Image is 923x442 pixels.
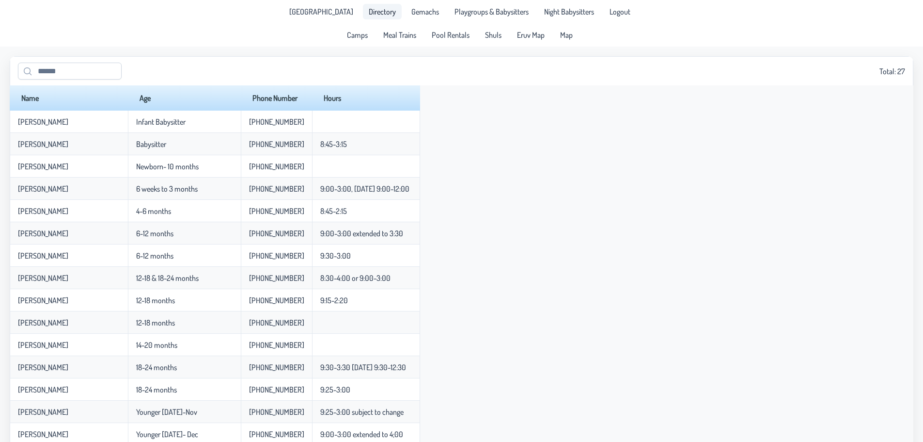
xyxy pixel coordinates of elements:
p-celleditor: [PERSON_NAME] [18,162,68,171]
p-celleditor: [PERSON_NAME] [18,251,68,261]
p-celleditor: 12-18 months [136,318,175,327]
p-celleditor: [PERSON_NAME] [18,273,68,283]
p-celleditor: Newborn- 10 months [136,162,199,171]
p-celleditor: [PHONE_NUMBER] [249,139,304,149]
p-celleditor: [PHONE_NUMBER] [249,362,304,372]
p-celleditor: Infant Babysitter [136,117,186,127]
p-celleditor: 8:45-3:15 [320,139,347,149]
a: Playgroups & Babysitters [449,4,534,19]
p-celleditor: 9:30-3:30 [DATE] 9:30-12:30 [320,362,406,372]
a: Camps [341,27,374,43]
p-celleditor: [PHONE_NUMBER] [249,117,304,127]
p-celleditor: [PERSON_NAME] [18,206,68,216]
span: Map [560,31,573,39]
span: Directory [369,8,396,16]
p-celleditor: [PHONE_NUMBER] [249,162,304,171]
th: Hours [312,85,420,111]
p-celleditor: [PERSON_NAME] [18,362,68,372]
a: Directory [363,4,402,19]
a: Gemachs [406,4,445,19]
p-celleditor: [PHONE_NUMBER] [249,429,304,439]
a: Map [554,27,579,43]
p-celleditor: 9:25-3:00 [320,385,350,394]
a: [GEOGRAPHIC_DATA] [283,4,359,19]
span: Pool Rentals [432,31,469,39]
p-celleditor: [PERSON_NAME] [18,139,68,149]
p-celleditor: [PERSON_NAME] [18,117,68,127]
p-celleditor: 9:00-3:00, [DATE] 9:00-12:00 [320,184,409,194]
th: Name [10,85,128,111]
span: [GEOGRAPHIC_DATA] [289,8,353,16]
p-celleditor: [PERSON_NAME] [18,295,68,305]
li: Pine Lake Park [283,4,359,19]
span: Eruv Map [517,31,545,39]
a: Pool Rentals [426,27,475,43]
p-celleditor: [PHONE_NUMBER] [249,206,304,216]
p-celleditor: 9:00-3:00 extended to 4;00 [320,429,403,439]
p-celleditor: 8:45-2:15 [320,206,347,216]
span: Meal Trains [383,31,416,39]
p-celleditor: 14-20 months [136,340,177,350]
p-celleditor: 9:00-3:00 extended to 3:30 [320,229,403,238]
p-celleditor: [PERSON_NAME] [18,385,68,394]
p-celleditor: 8:30-4:00 or 9:00-3:00 [320,273,391,283]
p-celleditor: 9:25-3:00 subject to change [320,407,404,417]
span: Shuls [485,31,501,39]
p-celleditor: 6 weeks to 3 months [136,184,198,194]
p-celleditor: [PHONE_NUMBER] [249,229,304,238]
span: Camps [347,31,368,39]
a: Shuls [479,27,507,43]
p-celleditor: [PERSON_NAME] [18,407,68,417]
p-celleditor: [PERSON_NAME] [18,184,68,194]
p-celleditor: 18-24 months [136,385,177,394]
p-celleditor: 4-6 months [136,206,171,216]
th: Age [128,85,241,111]
p-celleditor: [PHONE_NUMBER] [249,295,304,305]
p-celleditor: Babysitter [136,139,166,149]
p-celleditor: [PERSON_NAME] [18,318,68,327]
p-celleditor: Younger [DATE]-Nov [136,407,197,417]
p-celleditor: [PHONE_NUMBER] [249,385,304,394]
span: Logout [610,8,630,16]
p-celleditor: [PHONE_NUMBER] [249,407,304,417]
p-celleditor: [PHONE_NUMBER] [249,251,304,261]
li: Logout [604,4,636,19]
span: Gemachs [411,8,439,16]
a: Eruv Map [511,27,550,43]
p-celleditor: [PERSON_NAME] [18,429,68,439]
p-celleditor: [PERSON_NAME] [18,340,68,350]
p-celleditor: 6-12 months [136,229,173,238]
span: Playgroups & Babysitters [454,8,529,16]
p-celleditor: 18-24 months [136,362,177,372]
p-celleditor: 6-12 months [136,251,173,261]
a: Meal Trains [377,27,422,43]
p-celleditor: [PHONE_NUMBER] [249,184,304,194]
span: Night Babysitters [544,8,594,16]
th: Phone Number [241,85,312,111]
p-celleditor: [PHONE_NUMBER] [249,273,304,283]
p-celleditor: [PHONE_NUMBER] [249,340,304,350]
p-celleditor: 9:30-3:00 [320,251,351,261]
p-celleditor: 9:15-2:20 [320,295,348,305]
p-celleditor: [PHONE_NUMBER] [249,318,304,327]
p-celleditor: 12-18 months [136,295,175,305]
p-celleditor: Younger [DATE]- Dec [136,429,198,439]
p-celleditor: 12-18 & 18-24 months [136,273,199,283]
a: Night Babysitters [538,4,600,19]
p-celleditor: [PERSON_NAME] [18,229,68,238]
div: Total: 27 [18,63,905,80]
